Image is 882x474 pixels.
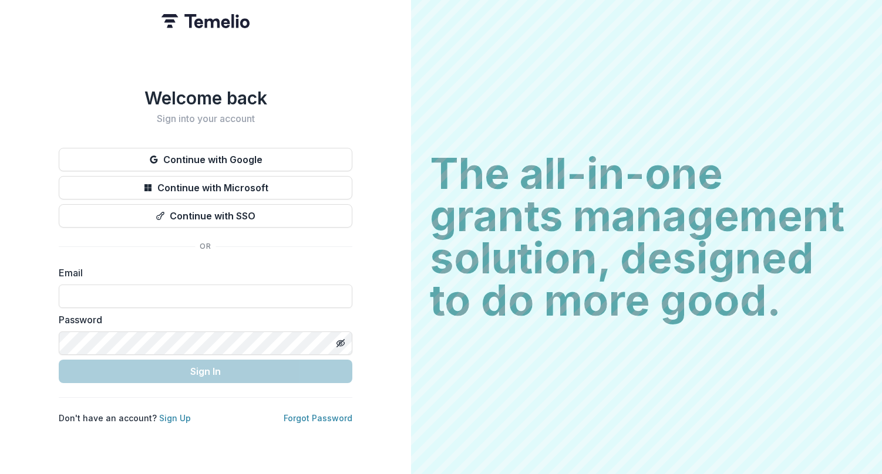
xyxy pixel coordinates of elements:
button: Continue with Microsoft [59,176,352,199]
label: Email [59,266,345,280]
p: Don't have an account? [59,412,191,424]
label: Password [59,313,345,327]
img: Temelio [161,14,250,28]
button: Sign In [59,360,352,383]
button: Toggle password visibility [331,334,350,353]
a: Forgot Password [284,413,352,423]
a: Sign Up [159,413,191,423]
button: Continue with SSO [59,204,352,228]
button: Continue with Google [59,148,352,171]
h2: Sign into your account [59,113,352,124]
h1: Welcome back [59,87,352,109]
